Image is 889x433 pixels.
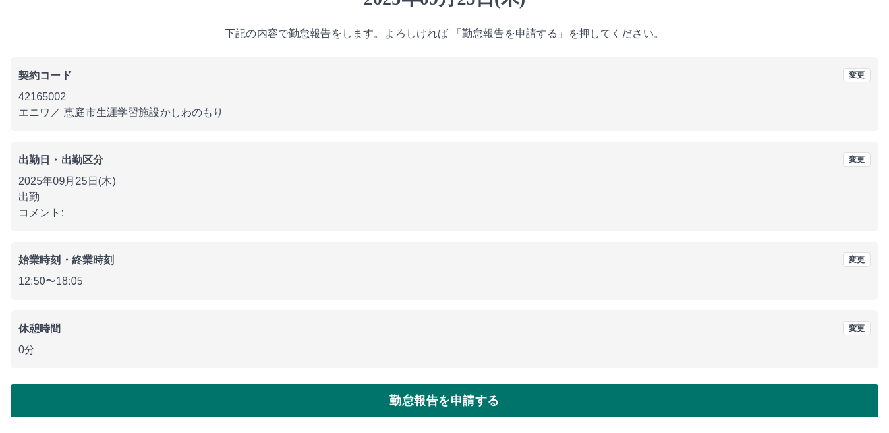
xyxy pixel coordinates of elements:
p: コメント: [18,205,871,221]
button: 変更 [843,68,871,82]
p: 42165002 [18,89,871,105]
b: 休憩時間 [18,323,61,334]
p: 0分 [18,342,871,358]
b: 出勤日・出勤区分 [18,154,103,165]
p: 出勤 [18,189,871,205]
button: 勤怠報告を申請する [11,384,878,417]
p: 2025年09月25日(木) [18,173,871,189]
button: 変更 [843,321,871,335]
button: 変更 [843,252,871,267]
p: 下記の内容で勤怠報告をします。よろしければ 「勤怠報告を申請する」を押してください。 [11,26,878,42]
p: 12:50 〜 18:05 [18,274,871,289]
button: 変更 [843,152,871,167]
p: エニワ ／ 恵庭市生涯学習施設かしわのもり [18,105,871,121]
b: 始業時刻・終業時刻 [18,254,114,266]
b: 契約コード [18,70,72,81]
